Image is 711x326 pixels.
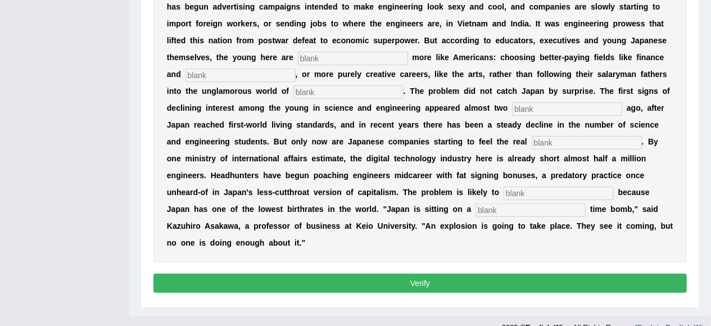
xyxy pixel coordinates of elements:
b: a [361,2,365,11]
b: n [203,2,209,11]
b: t [434,36,437,45]
b: i [468,36,470,45]
b: t [174,36,176,45]
b: e [354,19,358,28]
b: a [492,19,497,28]
b: r [594,19,597,28]
b: r [416,19,419,28]
b: , [533,36,536,45]
b: e [386,19,391,28]
b: h [193,36,198,45]
b: w [275,36,281,45]
b: v [222,2,227,11]
b: o [334,19,339,28]
b: m [538,2,545,11]
b: o [534,2,539,11]
b: e [632,19,636,28]
b: t [320,36,323,45]
b: o [323,36,328,45]
b: d [479,2,484,11]
b: w [603,2,609,11]
b: t [518,36,521,45]
b: r [358,19,361,28]
b: c [510,36,514,45]
b: e [404,2,408,11]
b: t [314,36,316,45]
input: blank [504,187,614,200]
b: h [167,2,172,11]
b: s [419,19,423,28]
b: w [626,19,632,28]
b: d [181,36,186,45]
b: r [392,36,395,45]
b: k [365,2,370,11]
b: r [185,19,188,28]
b: d [518,19,523,28]
b: n [472,19,477,28]
b: s [641,19,645,28]
b: o [655,2,660,11]
b: g [287,2,292,11]
b: o [434,2,440,11]
b: i [305,2,307,11]
b: t [312,2,315,11]
b: n [474,2,479,11]
b: a [575,2,579,11]
b: r [618,19,621,28]
b: n [638,2,644,11]
b: u [378,36,383,45]
b: s [239,2,243,11]
b: b [318,19,323,28]
b: u [558,36,563,45]
b: l [427,2,429,11]
b: a [171,2,176,11]
b: r [239,36,242,45]
b: o [492,2,497,11]
b: h [349,19,354,28]
b: o [181,19,186,28]
b: r [238,19,241,28]
b: n [589,36,594,45]
b: w [227,19,233,28]
b: o [345,2,350,11]
b: p [259,36,264,45]
b: w [405,36,411,45]
b: n [209,36,214,45]
b: d [501,19,506,28]
b: d [289,19,295,28]
input: blank [185,69,296,82]
b: c [365,36,369,45]
b: t [538,19,541,28]
b: i [220,36,223,45]
b: e [452,2,457,11]
b: i [284,2,287,11]
b: s [555,19,560,28]
b: a [525,19,529,28]
b: e [435,19,440,28]
b: e [206,19,211,28]
b: p [176,19,181,28]
b: o [242,36,247,45]
b: n [402,19,407,28]
b: i [169,36,171,45]
b: m [169,19,176,28]
b: i [559,2,561,11]
b: i [363,36,365,45]
b: m [356,36,363,45]
b: y [461,2,465,11]
input: blank [512,102,622,116]
b: n [470,36,475,45]
b: o [351,36,356,45]
b: e [465,19,469,28]
b: e [571,36,576,45]
b: e [399,2,404,11]
b: o [198,19,203,28]
b: s [373,36,378,45]
b: o [597,2,603,11]
b: s [200,36,204,45]
b: e [361,19,366,28]
b: e [561,2,566,11]
b: r [526,36,528,45]
b: p [275,2,280,11]
b: e [540,36,544,45]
